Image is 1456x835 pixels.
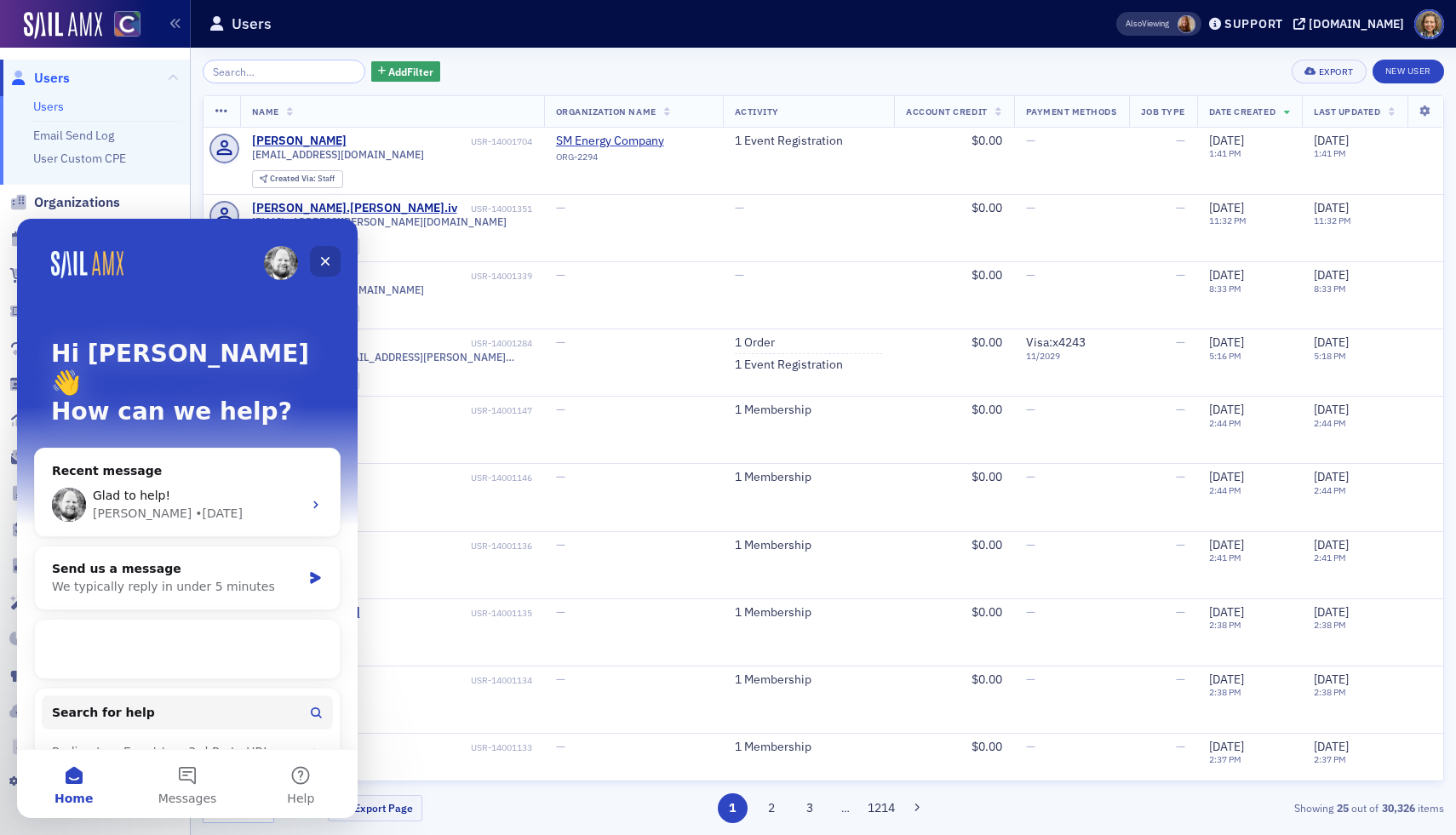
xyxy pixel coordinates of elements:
[34,69,70,88] span: Users
[33,99,64,114] a: Users
[1209,335,1244,350] span: [DATE]
[1209,350,1241,362] time: 5:16 PM
[9,666,85,684] a: Connect
[9,302,117,321] a: Registrations
[556,402,565,417] span: —
[1026,739,1035,754] span: —
[203,60,365,83] input: Search…
[1209,484,1241,496] time: 2:44 PM
[1314,200,1349,215] span: [DATE]
[114,11,140,37] img: SailAMX
[9,484,83,503] a: Content
[1314,335,1349,350] span: [DATE]
[35,524,285,542] div: Redirect an Event to a 3rd Party URL
[1209,537,1244,552] span: [DATE]
[1209,686,1241,698] time: 2:38 PM
[9,230,147,249] a: Events & Products
[1314,106,1380,117] span: Last Updated
[1314,739,1349,754] span: [DATE]
[1176,267,1185,283] span: —
[1314,350,1346,362] time: 5:18 PM
[252,215,507,228] span: [EMAIL_ADDRESS][PERSON_NAME][DOMAIN_NAME]
[1314,552,1346,563] time: 2:41 PM
[9,738,84,757] a: Imports
[1178,15,1195,33] span: Sheila Duggan
[1209,619,1241,631] time: 2:38 PM
[1176,672,1185,687] span: —
[460,203,532,214] div: USR-14001351
[17,219,358,818] iframe: Intercom live chat
[17,229,324,318] div: Recent messageProfile image for AidanGlad to help![PERSON_NAME]•[DATE]
[9,702,82,721] a: Exports
[1176,200,1185,215] span: —
[735,740,811,755] a: 1 Membership
[735,403,811,418] a: 1 Membership
[1209,214,1247,226] time: 11:32 PM
[25,518,316,549] div: Redirect an Event to a 3rd Party URL
[1314,133,1349,148] span: [DATE]
[1042,800,1444,815] div: Showing out of items
[1026,402,1035,417] span: —
[972,402,1002,417] span: $0.00
[1209,753,1241,765] time: 2:37 PM
[1176,537,1185,552] span: —
[349,405,532,416] div: USR-14001147
[556,267,565,283] span: —
[972,672,1002,687] span: $0.00
[735,267,744,283] span: —
[1026,672,1035,687] span: —
[141,574,200,586] span: Messages
[270,174,335,184] div: Staff
[363,608,532,619] div: USR-14001135
[293,27,324,58] div: Close
[1293,18,1410,30] button: [DOMAIN_NAME]
[349,742,532,753] div: USR-14001133
[1224,16,1283,31] div: Support
[1292,60,1366,83] button: Export
[556,106,656,117] span: Organization Name
[102,11,140,40] a: View Homepage
[1026,200,1035,215] span: —
[232,14,272,34] h1: Users
[1314,402,1349,417] span: [DATE]
[735,605,811,621] a: 1 Membership
[1176,469,1185,484] span: —
[252,134,347,149] a: [PERSON_NAME]
[1026,351,1117,362] span: 11 / 2029
[1209,402,1244,417] span: [DATE]
[1176,133,1185,148] span: —
[1314,469,1349,484] span: [DATE]
[1319,67,1354,77] div: Export
[24,12,102,39] img: SailAMX
[556,134,711,149] span: SM Energy Company
[867,793,897,823] button: 1214
[1209,739,1244,754] span: [DATE]
[1209,200,1244,215] span: [DATE]
[1209,133,1244,148] span: [DATE]
[1209,672,1244,687] span: [DATE]
[972,739,1002,754] span: $0.00
[352,271,532,282] div: USR-14001339
[972,267,1002,283] span: $0.00
[1373,60,1444,83] a: New User
[252,201,457,216] a: [PERSON_NAME].[PERSON_NAME].iv
[1026,604,1035,620] span: —
[252,106,279,117] span: Name
[1026,537,1035,552] span: —
[735,106,779,117] span: Activity
[906,106,987,117] span: Account Credit
[25,477,316,511] button: Search for help
[1176,402,1185,417] span: —
[735,538,811,553] a: 1 Membership
[1314,147,1346,159] time: 1:41 PM
[349,136,532,147] div: USR-14001704
[972,133,1002,148] span: $0.00
[18,255,323,317] div: Profile image for AidanGlad to help![PERSON_NAME]•[DATE]
[795,793,825,823] button: 3
[1314,753,1346,765] time: 2:37 PM
[388,64,433,79] span: Add Filter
